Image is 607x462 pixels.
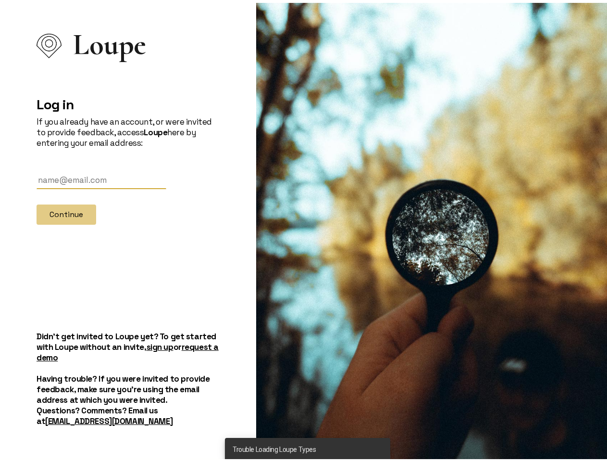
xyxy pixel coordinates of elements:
h5: Didn't get invited to Loupe yet? To get started with Loupe without an invite, or Having trouble? ... [37,328,220,423]
h2: Log in [37,93,220,110]
strong: Loupe [144,124,167,135]
input: Email Address [37,168,166,186]
img: Loupe Logo [37,31,62,55]
p: If you already have an account, or were invited to provide feedback, access here by entering your... [37,114,220,145]
div: Trouble Loading Loupe Types [225,435,386,458]
span: Loupe [73,37,146,47]
a: request a demo [37,339,219,360]
button: Continue [37,202,96,222]
a: sign up [147,339,173,349]
a: [EMAIL_ADDRESS][DOMAIN_NAME] [45,413,173,423]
